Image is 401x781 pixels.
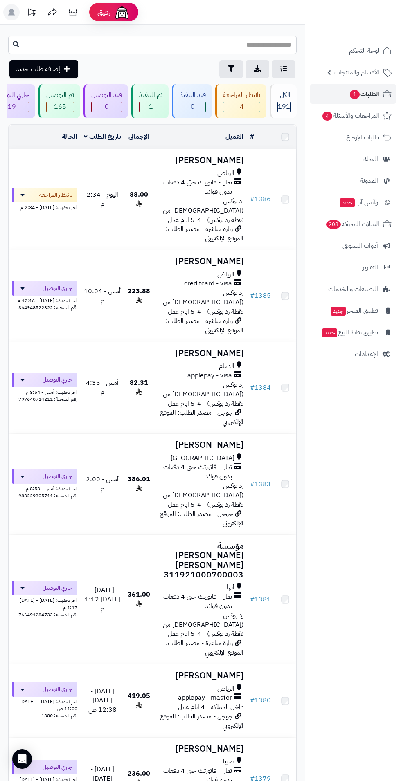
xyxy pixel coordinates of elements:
span: تمارا - فاتورتك حتى 4 دفعات بدون فوائد [157,592,232,611]
span: التقارير [363,262,378,273]
span: جديد [331,307,346,316]
div: تم التنفيذ [139,90,162,100]
a: المدونة [310,171,396,191]
span: جديد [340,198,355,207]
a: الكل191 [268,84,298,118]
a: الإجمالي [128,132,149,141]
a: العميل [225,132,243,141]
a: الحالة [62,132,77,141]
span: السلات المتروكة [325,218,379,230]
a: وآتس آبجديد [310,193,396,212]
div: 0 [92,102,122,112]
span: طلبات الإرجاع [346,132,379,143]
h3: [PERSON_NAME] [157,156,244,165]
a: #1380 [250,696,271,705]
a: قيد التنفيذ 0 [170,84,214,118]
div: اخر تحديث: [DATE] - 12:16 م [12,296,77,304]
a: العملاء [310,149,396,169]
span: الإعدادات [355,348,378,360]
span: # [250,696,255,705]
span: رد بوكس ([DEMOGRAPHIC_DATA] من نقطة رد بوكس) - 4-5 ايام عمل [163,481,243,509]
span: جاري التوصيل [43,376,72,384]
a: #1384 [250,383,271,393]
a: تم التوصيل 165 [37,84,82,118]
a: تحديثات المنصة [22,4,42,22]
a: # [250,132,254,141]
span: أمس - 10:04 م [84,286,121,305]
a: التطبيقات والخدمات [310,279,396,299]
span: 88.00 [130,190,148,209]
span: التطبيقات والخدمات [328,283,378,295]
span: المراجعات والأسئلة [322,110,379,121]
span: 0 [180,102,205,112]
a: الطلبات1 [310,84,396,104]
h3: [PERSON_NAME] [157,671,244,680]
span: تمارا - فاتورتك حتى 4 دفعات بدون فوائد [157,462,232,481]
span: رقم الشحنة: 766491284733 [18,611,77,618]
span: أمس - 2:00 م [86,474,119,494]
div: اخر تحديث: أمس - 8:54 م [12,387,77,396]
span: المدونة [360,175,378,186]
h3: مؤسسة [PERSON_NAME] [PERSON_NAME] 311921000700003 [157,541,244,579]
a: #1381 [250,595,271,604]
span: 1 [350,90,360,99]
span: 4 [223,102,260,112]
span: # [250,595,255,604]
span: جاري التوصيل [43,284,72,292]
div: الكل [277,90,291,100]
span: جوجل - مصدر الطلب: الموقع الإلكتروني [160,509,243,528]
a: التقارير [310,258,396,277]
span: creditcard - visa [184,279,232,288]
span: رقم الشحنة: 983229305711 [18,492,77,499]
a: قيد التوصيل 0 [82,84,130,118]
a: تطبيق المتجرجديد [310,301,396,321]
span: applepay - visa [187,371,232,380]
a: المراجعات والأسئلة4 [310,106,396,126]
a: طلبات الإرجاع [310,128,396,147]
div: اخر تحديث: [DATE] - [DATE] 1:17 م [12,595,77,611]
span: 419.05 [128,691,150,710]
span: رد بوكس ([DEMOGRAPHIC_DATA] من نقطة رد بوكس) - 4-5 ايام عمل [163,610,243,639]
span: اليوم - 2:34 م [86,190,118,209]
span: جاري التوصيل [43,763,72,771]
span: العملاء [362,153,378,165]
a: تم التنفيذ 1 [130,84,170,118]
span: الدمام [219,361,234,371]
span: [GEOGRAPHIC_DATA] [171,453,234,463]
span: رد بوكس ([DEMOGRAPHIC_DATA] من نقطة رد بوكس) - 4-5 ايام عمل [163,196,243,225]
span: جاري التوصيل [43,584,72,592]
span: [DATE] - [DATE] 12:38 ص [88,687,117,715]
div: Open Intercom Messenger [12,749,32,769]
span: 191 [278,102,290,112]
span: رقم الشحنة: 364948522322 [18,304,77,311]
span: رد بوكس ([DEMOGRAPHIC_DATA] من نقطة رد بوكس) - 4-5 ايام عمل [163,380,243,408]
div: اخر تحديث: أمس - 8:53 م [12,484,77,492]
a: #1383 [250,479,271,489]
span: رد بوكس ([DEMOGRAPHIC_DATA] من نقطة رد بوكس) - 4-5 ايام عمل [163,288,243,316]
span: [DATE] - [DATE] 1:12 م [85,585,120,614]
h3: [PERSON_NAME] [157,744,244,754]
a: أدوات التسويق [310,236,396,256]
span: زيارة مباشرة - مصدر الطلب: الموقع الإلكتروني [166,316,243,335]
span: رقم الشحنة: 1380 [41,712,77,719]
h3: [PERSON_NAME] [157,349,244,358]
span: 165 [47,102,74,112]
span: الرياض [217,684,234,693]
img: ai-face.png [114,4,130,20]
span: الرياض [217,270,234,279]
span: 208 [326,220,341,229]
span: زيارة مباشرة - مصدر الطلب: الموقع الإلكتروني [166,224,243,243]
div: قيد التنفيذ [180,90,206,100]
span: الرياض [217,168,234,178]
div: بانتظار المراجعة [223,90,260,100]
h3: [PERSON_NAME] [157,440,244,450]
span: # [250,291,255,301]
span: الأقسام والمنتجات [334,67,379,78]
span: زيارة مباشرة - مصدر الطلب: الموقع الإلكتروني [166,638,243,658]
a: لوحة التحكم [310,41,396,61]
a: تطبيق نقاط البيعجديد [310,323,396,342]
span: 386.01 [128,474,150,494]
div: اخر تحديث: [DATE] - 2:34 م [12,202,77,211]
a: إضافة طلب جديد [9,60,78,78]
